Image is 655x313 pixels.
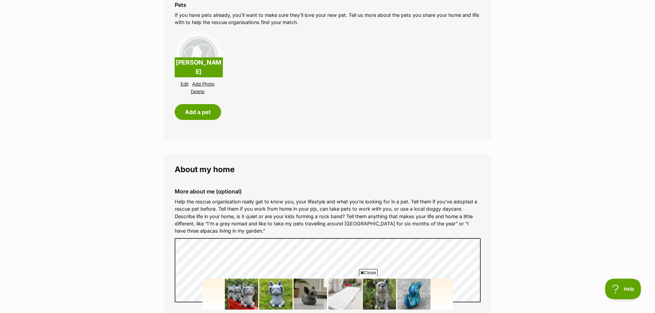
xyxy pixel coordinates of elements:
[175,2,481,8] label: Pets
[605,279,641,299] iframe: Help Scout Beacon - Open
[359,269,378,276] span: Close
[175,57,223,77] p: [PERSON_NAME]
[175,198,481,235] p: Help the rescue organisation really get to know you, your lifestyle and what you’re looking for i...
[191,89,205,94] a: Delete
[175,165,481,174] legend: About my home
[175,31,223,79] img: Hugo
[203,279,453,310] iframe: Advertisement
[175,104,221,120] button: Add a pet
[175,188,481,194] label: More about me (optional)
[181,81,188,87] a: Edit
[175,11,481,26] p: If you have pets already, you’ll want to make sure they’ll love your new pet. Tell us more about ...
[192,81,215,87] a: Add Photo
